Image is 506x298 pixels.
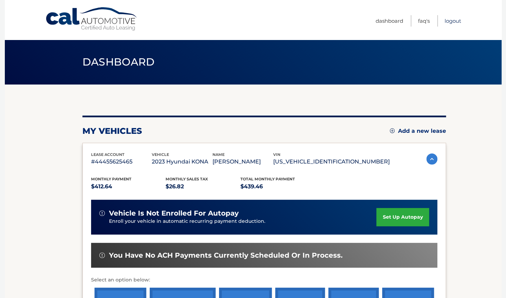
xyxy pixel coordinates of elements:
[426,153,437,165] img: accordion-active.svg
[109,209,239,218] span: vehicle is not enrolled for autopay
[212,152,225,157] span: name
[240,182,315,191] p: $439.46
[273,152,280,157] span: vin
[445,15,461,27] a: Logout
[390,128,446,135] a: Add a new lease
[82,126,142,136] h2: my vehicles
[99,210,105,216] img: alert-white.svg
[91,182,166,191] p: $412.64
[418,15,430,27] a: FAQ's
[273,157,390,167] p: [US_VEHICLE_IDENTIFICATION_NUMBER]
[91,177,131,181] span: Monthly Payment
[45,7,138,31] a: Cal Automotive
[212,157,273,167] p: [PERSON_NAME]
[376,208,429,226] a: set up autopay
[166,182,240,191] p: $26.82
[166,177,208,181] span: Monthly sales Tax
[109,251,343,260] span: You have no ACH payments currently scheduled or in process.
[99,252,105,258] img: alert-white.svg
[152,152,169,157] span: vehicle
[82,56,155,68] span: Dashboard
[109,218,377,225] p: Enroll your vehicle in automatic recurring payment deduction.
[390,128,395,133] img: add.svg
[91,276,437,284] p: Select an option below:
[91,152,125,157] span: lease account
[240,177,295,181] span: Total Monthly Payment
[152,157,212,167] p: 2023 Hyundai KONA
[376,15,403,27] a: Dashboard
[91,157,152,167] p: #44455625465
